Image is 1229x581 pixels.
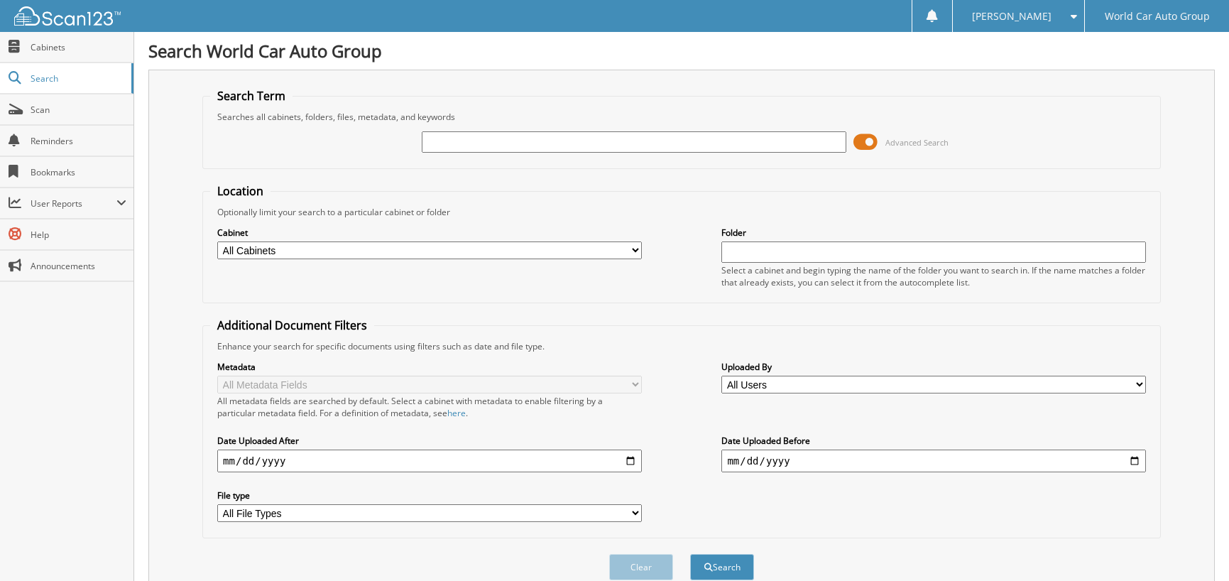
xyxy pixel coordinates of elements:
div: Optionally limit your search to a particular cabinet or folder [210,206,1153,218]
legend: Location [210,183,271,199]
label: Uploaded By [721,361,1146,373]
span: Announcements [31,260,126,272]
span: [PERSON_NAME] [972,12,1052,21]
button: Search [690,554,754,580]
span: World Car Auto Group [1105,12,1210,21]
span: Reminders [31,135,126,147]
label: Date Uploaded After [217,435,642,447]
span: Search [31,72,124,85]
div: Select a cabinet and begin typing the name of the folder you want to search in. If the name match... [721,264,1146,288]
label: Cabinet [217,227,642,239]
h1: Search World Car Auto Group [148,39,1215,63]
input: start [217,450,642,472]
span: Help [31,229,126,241]
input: end [721,450,1146,472]
div: Enhance your search for specific documents using filters such as date and file type. [210,340,1153,352]
legend: Additional Document Filters [210,317,374,333]
a: here [447,407,466,419]
span: User Reports [31,197,116,210]
span: Advanced Search [885,137,949,148]
img: scan123-logo-white.svg [14,6,121,26]
span: Cabinets [31,41,126,53]
button: Clear [609,554,673,580]
span: Bookmarks [31,166,126,178]
legend: Search Term [210,88,293,104]
span: Scan [31,104,126,116]
label: Date Uploaded Before [721,435,1146,447]
div: Searches all cabinets, folders, files, metadata, and keywords [210,111,1153,123]
label: Metadata [217,361,642,373]
label: Folder [721,227,1146,239]
label: File type [217,489,642,501]
div: All metadata fields are searched by default. Select a cabinet with metadata to enable filtering b... [217,395,642,419]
